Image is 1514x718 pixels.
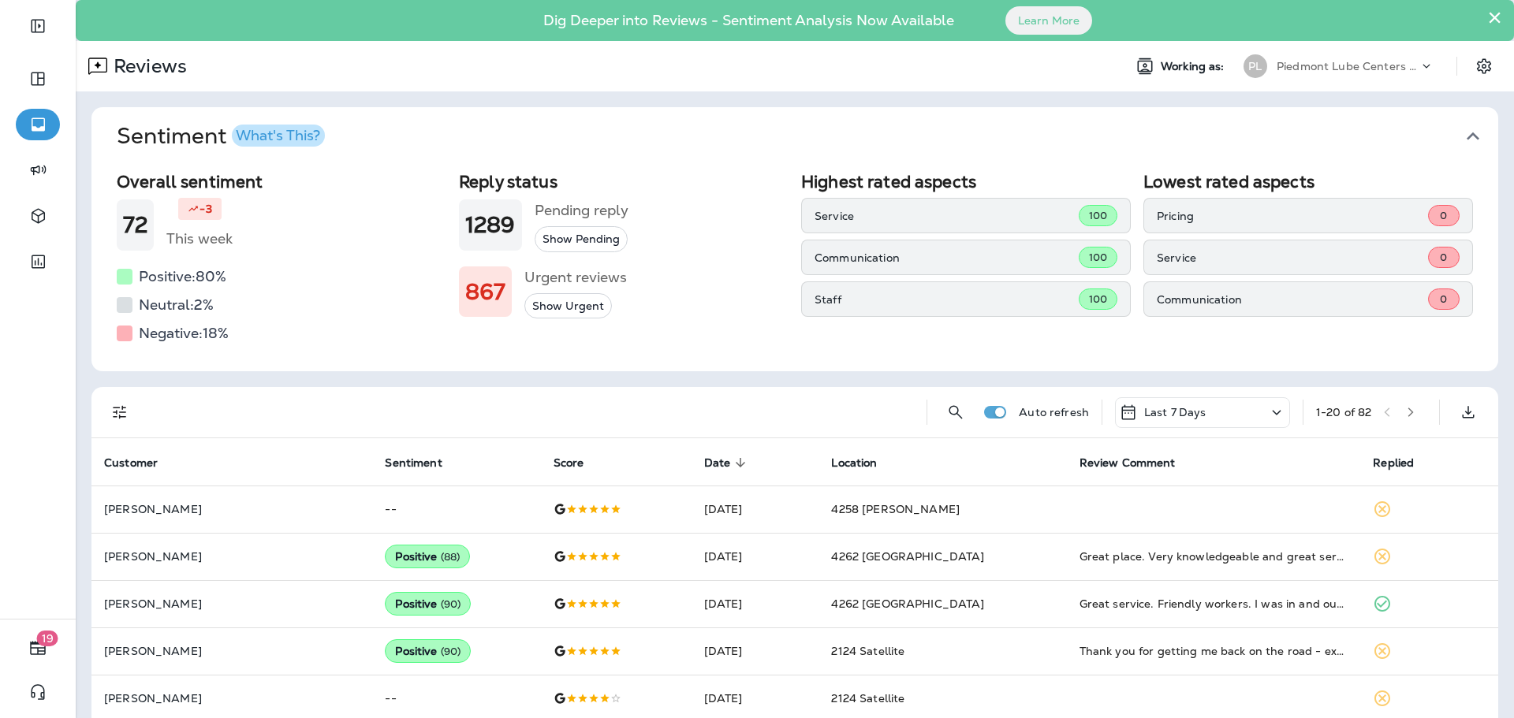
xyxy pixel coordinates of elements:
[104,456,158,470] span: Customer
[1157,251,1428,264] p: Service
[831,502,960,516] span: 4258 [PERSON_NAME]
[1089,292,1107,306] span: 100
[465,212,516,238] h1: 1289
[166,226,233,251] h5: This week
[465,279,505,305] h1: 867
[554,456,605,470] span: Score
[104,503,360,515] p: [PERSON_NAME]
[16,632,60,664] button: 19
[139,292,214,318] h5: Neutral: 2 %
[831,456,877,470] span: Location
[441,645,461,658] span: ( 90 )
[1144,406,1206,419] p: Last 7 Days
[1005,6,1092,35] button: Learn More
[815,251,1079,264] p: Communication
[524,293,612,319] button: Show Urgent
[236,128,320,143] div: What's This?
[1080,643,1348,659] div: Thank you for getting me back on the road - excellent service. Highly recommend
[104,396,136,428] button: Filters
[498,18,1000,23] p: Dig Deeper into Reviews - Sentiment Analysis Now Available
[1080,549,1348,564] div: Great place. Very knowledgeable and great service.
[385,639,471,663] div: Positive
[1089,251,1107,264] span: 100
[831,549,984,564] span: 4262 [GEOGRAPHIC_DATA]
[1487,5,1502,30] button: Close
[940,396,971,428] button: Search Reviews
[123,212,147,238] h1: 72
[16,10,60,42] button: Expand Sidebar
[200,201,211,217] p: -3
[1157,210,1428,222] p: Pricing
[831,597,984,611] span: 4262 [GEOGRAPHIC_DATA]
[459,172,789,192] h2: Reply status
[1143,172,1473,192] h2: Lowest rated aspects
[1089,209,1107,222] span: 100
[815,293,1079,306] p: Staff
[535,198,628,223] h5: Pending reply
[139,264,226,289] h5: Positive: 80 %
[37,631,58,646] span: 19
[372,485,540,533] td: --
[1373,456,1414,470] span: Replied
[91,166,1498,371] div: SentimentWhat's This?
[1440,251,1447,264] span: 0
[117,172,446,192] h2: Overall sentiment
[385,456,462,470] span: Sentiment
[1440,292,1447,306] span: 0
[704,456,731,470] span: Date
[104,107,1511,166] button: SentimentWhat's This?
[232,125,325,147] button: What's This?
[385,545,470,568] div: Positive
[831,691,904,705] span: 2124 Satellite
[1452,396,1484,428] button: Export as CSV
[1277,60,1419,73] p: Piedmont Lube Centers LLC
[104,645,360,657] p: [PERSON_NAME]
[801,172,1131,192] h2: Highest rated aspects
[1244,54,1267,78] div: PL
[1019,406,1089,419] p: Auto refresh
[104,550,360,563] p: [PERSON_NAME]
[535,226,628,252] button: Show Pending
[385,456,442,470] span: Sentiment
[1316,406,1371,419] div: 1 - 20 of 82
[441,550,461,564] span: ( 88 )
[441,597,461,611] span: ( 90 )
[104,456,178,470] span: Customer
[1373,456,1434,470] span: Replied
[107,54,187,78] p: Reviews
[139,321,229,346] h5: Negative: 18 %
[692,533,819,580] td: [DATE]
[831,644,904,658] span: 2124 Satellite
[1080,596,1348,612] div: Great service. Friendly workers. I was in and out in no time.
[1470,52,1498,80] button: Settings
[385,592,471,616] div: Positive
[815,210,1079,222] p: Service
[692,627,819,675] td: [DATE]
[104,597,360,610] p: [PERSON_NAME]
[831,456,897,470] span: Location
[1080,456,1196,470] span: Review Comment
[554,456,584,470] span: Score
[117,123,325,150] h1: Sentiment
[524,265,627,290] h5: Urgent reviews
[692,580,819,627] td: [DATE]
[1080,456,1176,470] span: Review Comment
[1440,209,1447,222] span: 0
[704,456,751,470] span: Date
[1157,293,1428,306] p: Communication
[692,485,819,533] td: [DATE]
[1161,60,1228,73] span: Working as:
[104,692,360,705] p: [PERSON_NAME]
